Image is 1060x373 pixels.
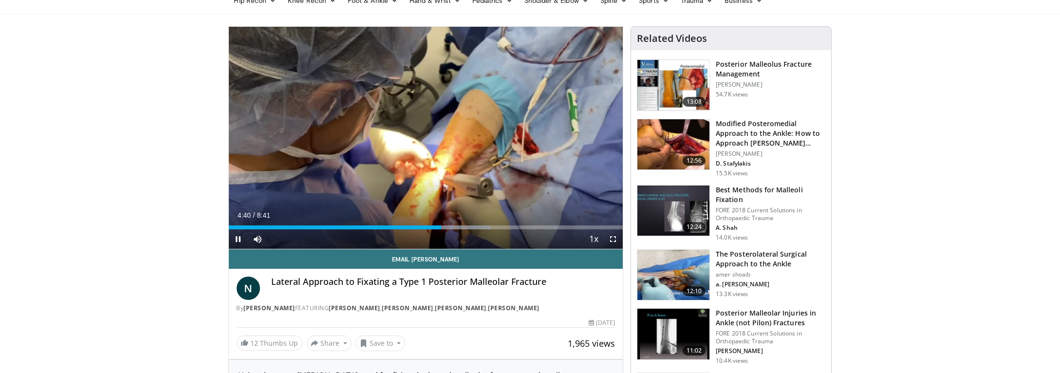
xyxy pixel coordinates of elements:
a: 12:56 Modified Posteromedial Approach to the Ankle: How to Approach [PERSON_NAME]… [PERSON_NAME] ... [637,119,825,177]
p: 10.4K views [716,357,748,365]
span: 12 [251,338,259,348]
p: D. Stafylakis [716,160,825,168]
a: 11:02 Posterior Malleolar Injuries in Ankle (not Pilon) Fractures FORE 2018 Current Solutions in ... [637,308,825,365]
h4: Related Videos [637,33,707,44]
button: Mute [248,229,268,249]
img: 50e07c4d-707f-48cd-824d-a6044cd0d074.150x105_q85_crop-smart_upscale.jpg [637,60,709,111]
p: 54.7K views [716,91,748,98]
p: [PERSON_NAME] [716,347,825,355]
a: 12:10 The Posterolateral Surgical Approach to the Ankle amer shoaib a. [PERSON_NAME] 13.3K views [637,249,825,301]
p: [PERSON_NAME] [716,81,825,89]
button: Playback Rate [584,229,603,249]
h4: Lateral Approach to Fixating a Type 1 Posterior Malleolar Fracture [272,277,615,287]
img: ae8508ed-6896-40ca-bae0-71b8ded2400a.150x105_q85_crop-smart_upscale.jpg [637,119,709,170]
a: [PERSON_NAME] [382,304,434,312]
span: 1,965 views [568,337,615,349]
button: Share [307,336,352,351]
span: / [253,211,255,219]
a: [PERSON_NAME] [244,304,296,312]
div: By FEATURING , , , [237,304,615,313]
p: A. Shah [716,224,825,232]
h3: Posterior Malleolus Fracture Management [716,59,825,79]
p: FORE 2018 Current Solutions in Orthopaedic Trauma [716,206,825,222]
h3: The Posterolateral Surgical Approach to the Ankle [716,249,825,269]
a: 12:24 Best Methods for Malleoli Fixation FORE 2018 Current Solutions in Orthopaedic Trauma A. Sha... [637,185,825,242]
img: 06e919cc-1148-4201-9eba-894c9dd10b83.150x105_q85_crop-smart_upscale.jpg [637,250,709,300]
button: Save to [355,336,405,351]
p: 14.0K views [716,234,748,242]
span: 12:24 [683,222,706,232]
h3: Best Methods for Malleoli Fixation [716,185,825,205]
span: 12:10 [683,286,706,296]
img: c613a3bd-9827-4973-b08f-77b3ce0ba407.150x105_q85_crop-smart_upscale.jpg [637,309,709,359]
span: 11:02 [683,346,706,355]
span: 8:41 [257,211,270,219]
a: [PERSON_NAME] [435,304,487,312]
p: amer shoaib [716,271,825,279]
button: Pause [229,229,248,249]
a: Email [PERSON_NAME] [229,249,623,269]
span: 4:40 [238,211,251,219]
p: 15.5K views [716,169,748,177]
p: FORE 2018 Current Solutions in Orthopaedic Trauma [716,330,825,345]
img: bb3c647c-2c54-4102-bd4b-4b25814f39ee.150x105_q85_crop-smart_upscale.jpg [637,186,709,236]
div: Progress Bar [229,225,623,229]
h3: Posterior Malleolar Injuries in Ankle (not Pilon) Fractures [716,308,825,328]
a: 13:08 Posterior Malleolus Fracture Management [PERSON_NAME] 54.7K views [637,59,825,111]
p: 13.3K views [716,290,748,298]
a: [PERSON_NAME] [329,304,381,312]
span: 13:08 [683,97,706,107]
h3: Modified Posteromedial Approach to the Ankle: How to Approach [PERSON_NAME]… [716,119,825,148]
video-js: Video Player [229,27,623,249]
a: [PERSON_NAME] [488,304,540,312]
div: [DATE] [589,318,615,327]
a: N [237,277,260,300]
a: 12 Thumbs Up [237,336,303,351]
p: a. [PERSON_NAME] [716,280,825,288]
button: Fullscreen [603,229,623,249]
span: 12:56 [683,156,706,166]
p: [PERSON_NAME] [716,150,825,158]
